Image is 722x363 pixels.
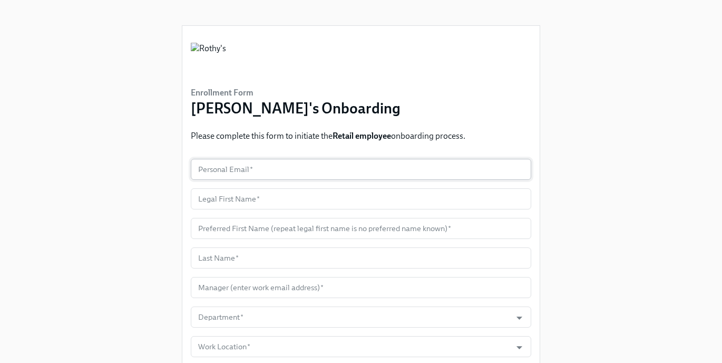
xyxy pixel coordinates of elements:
h6: Enrollment Form [191,87,401,99]
h3: [PERSON_NAME]'s Onboarding [191,99,401,118]
p: Please complete this form to initiate the onboarding process. [191,130,465,142]
img: Rothy's [191,43,226,74]
button: Open [511,310,528,326]
strong: Retail employee [333,131,391,141]
button: Open [511,339,528,356]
